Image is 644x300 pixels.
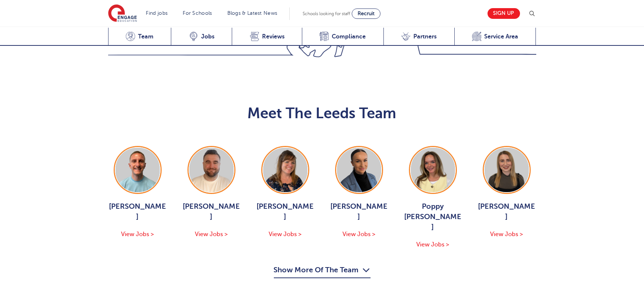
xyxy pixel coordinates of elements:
a: Jobs [171,28,232,46]
img: Holly Johnson [337,148,381,192]
span: View Jobs > [490,231,523,238]
a: Poppy [PERSON_NAME] View Jobs > [403,146,462,249]
a: [PERSON_NAME] View Jobs > [330,146,389,239]
span: Team [138,33,154,40]
a: Find jobs [146,10,168,16]
span: View Jobs > [195,231,228,238]
span: [PERSON_NAME] [108,201,167,222]
img: Chris Rushton [189,148,234,192]
span: Recruit [358,11,375,16]
span: View Jobs > [121,231,154,238]
span: Jobs [201,33,214,40]
a: [PERSON_NAME] View Jobs > [256,146,315,239]
a: Service Area [454,28,536,46]
span: Partners [413,33,437,40]
a: [PERSON_NAME] View Jobs > [108,146,167,239]
img: Layla McCosker [485,148,529,192]
span: Service Area [484,33,518,40]
a: Sign up [488,8,520,19]
span: View Jobs > [342,231,375,238]
span: View Jobs > [416,241,449,248]
a: [PERSON_NAME] View Jobs > [182,146,241,239]
span: Reviews [262,33,285,40]
img: George Dignam [116,148,160,192]
a: [PERSON_NAME] View Jobs > [477,146,536,239]
h2: Meet The Leeds Team [108,105,536,122]
span: [PERSON_NAME] [256,201,315,222]
span: [PERSON_NAME] [477,201,536,222]
span: [PERSON_NAME] [330,201,389,222]
a: Blogs & Latest News [227,10,278,16]
span: Poppy [PERSON_NAME] [403,201,462,232]
img: Joanne Wright [263,148,307,192]
a: Recruit [352,8,380,19]
img: Engage Education [108,4,137,23]
img: Poppy Burnside [411,148,455,192]
span: [PERSON_NAME] [182,201,241,222]
span: Schools looking for staff [303,11,350,16]
a: Partners [383,28,454,46]
a: For Schools [183,10,212,16]
span: Compliance [332,33,366,40]
a: Compliance [302,28,383,46]
button: Show More Of The Team [274,264,371,278]
a: Team [108,28,171,46]
a: Reviews [232,28,302,46]
span: View Jobs > [269,231,302,238]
